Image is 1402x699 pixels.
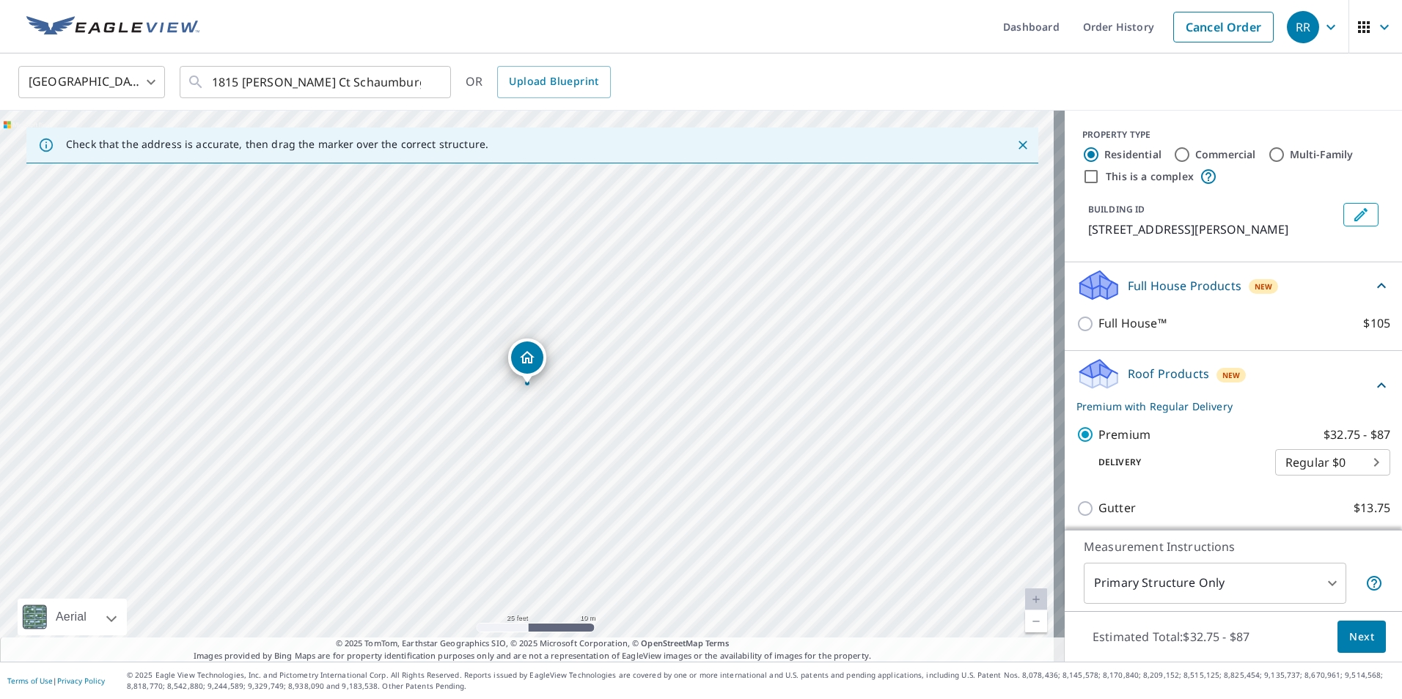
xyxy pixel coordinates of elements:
[508,339,546,384] div: Dropped pin, building 1, Residential property, 1815 Allcott Ct Schaumburg, IL 60193
[18,599,127,635] div: Aerial
[1076,399,1373,414] p: Premium with Regular Delivery
[212,62,421,103] input: Search by address or latitude-longitude
[1025,588,1047,610] a: Current Level 20, Zoom In Disabled
[1088,203,1145,215] p: BUILDING ID
[1098,314,1167,333] p: Full House™
[51,599,91,635] div: Aerial
[1195,147,1256,162] label: Commercial
[7,676,53,686] a: Terms of Use
[1082,128,1384,141] div: PROPERTY TYPE
[1222,369,1241,381] span: New
[1013,136,1032,155] button: Close
[1324,426,1390,444] p: $32.75 - $87
[509,73,598,91] span: Upload Blueprint
[497,66,610,98] a: Upload Blueprint
[1173,12,1274,42] a: Cancel Order
[1084,538,1383,555] p: Measurement Instructions
[1255,281,1273,292] span: New
[7,676,105,685] p: |
[66,138,488,151] p: Check that the address is accurate, then drag the marker over the correct structure.
[1128,365,1209,382] p: Roof Products
[1106,169,1194,184] label: This is a complex
[1076,268,1390,303] div: Full House ProductsNew
[1290,147,1354,162] label: Multi-Family
[1098,499,1136,517] p: Gutter
[1025,610,1047,632] a: Current Level 20, Zoom Out
[18,62,165,103] div: [GEOGRAPHIC_DATA]
[1104,147,1161,162] label: Residential
[1098,426,1150,444] p: Premium
[1275,442,1390,483] div: Regular $0
[1337,621,1386,654] button: Next
[1365,574,1383,592] span: Your report will include only the primary structure on the property. For example, a detached gara...
[26,16,199,38] img: EV Logo
[1363,314,1390,333] p: $105
[1081,621,1261,653] p: Estimated Total: $32.75 - $87
[705,637,730,648] a: Terms
[641,637,702,648] a: OpenStreetMap
[1076,456,1275,469] p: Delivery
[336,637,730,650] span: © 2025 TomTom, Earthstar Geographics SIO, © 2025 Microsoft Corporation, ©
[1076,357,1390,414] div: Roof ProductsNewPremium with Regular Delivery
[1084,563,1346,604] div: Primary Structure Only
[1128,277,1241,295] p: Full House Products
[1349,628,1374,646] span: Next
[1354,499,1390,517] p: $13.75
[127,670,1395,692] p: © 2025 Eagle View Technologies, Inc. and Pictometry International Corp. All Rights Reserved. Repo...
[466,66,611,98] div: OR
[57,676,105,686] a: Privacy Policy
[1287,11,1319,43] div: RR
[1343,203,1379,226] button: Edit building 1
[1088,221,1337,238] p: [STREET_ADDRESS][PERSON_NAME]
